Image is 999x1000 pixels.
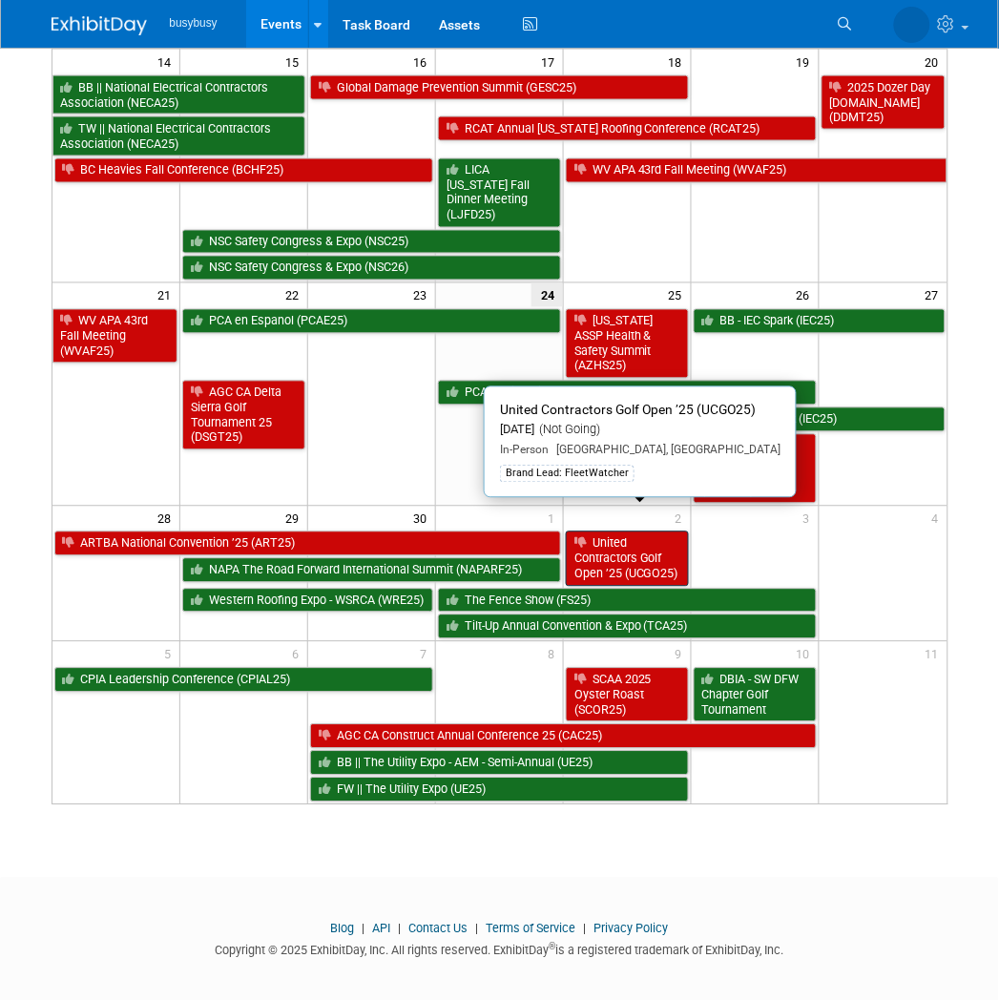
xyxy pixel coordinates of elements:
[156,283,179,307] span: 21
[182,309,561,334] a: PCA en Espanol (PCAE25)
[566,668,689,722] a: SCAA 2025 Oyster Roast (SCOR25)
[674,507,691,531] span: 2
[500,423,780,439] div: [DATE]
[182,589,433,614] a: Western Roofing Expo - WSRCA (WRE25)
[795,283,819,307] span: 26
[418,642,435,666] span: 7
[182,381,305,450] a: AGC CA Delta Sierra Golf Tournament 25 (DSGT25)
[801,507,819,531] span: 3
[438,381,817,406] a: PCA Residential (PCAR25)
[438,158,561,228] a: LICA [US_STATE] Fall Dinner Meeting (LJFD25)
[283,283,307,307] span: 22
[822,75,946,130] a: 2025 Dozer Day [DOMAIN_NAME] (DDMT25)
[795,50,819,73] span: 19
[358,922,370,936] span: |
[924,642,947,666] span: 11
[54,531,562,556] a: ARTBA National Convention ’25 (ART25)
[579,922,592,936] span: |
[310,724,817,749] a: AGC CA Construct Annual Conference 25 (CAC25)
[539,50,563,73] span: 17
[310,75,689,100] a: Global Damage Prevention Summit (GESC25)
[394,922,406,936] span: |
[546,642,563,666] span: 8
[566,158,947,183] a: WV APA 43rd Fall Meeting (WVAF25)
[290,642,307,666] span: 6
[310,778,689,802] a: FW || The Utility Expo (UE25)
[534,423,600,437] span: (Not Going)
[310,751,689,776] a: BB || The Utility Expo - AEM - Semi-Annual (UE25)
[52,16,147,35] img: ExhibitDay
[546,507,563,531] span: 1
[373,922,391,936] a: API
[566,309,689,379] a: [US_STATE] ASSP Health & Safety Summit (AZHS25)
[170,16,218,30] span: busybusy
[674,642,691,666] span: 9
[924,283,947,307] span: 27
[54,158,434,183] a: BC Heavies Fall Conference (BCHF25)
[411,50,435,73] span: 16
[182,558,561,583] a: NAPA The Road Forward International Summit (NAPARF25)
[550,942,556,952] sup: ®
[566,531,689,586] a: United Contractors Golf Open ’25 (UCGO25)
[331,922,355,936] a: Blog
[156,507,179,531] span: 28
[924,50,947,73] span: 20
[411,507,435,531] span: 30
[549,444,780,457] span: [GEOGRAPHIC_DATA], [GEOGRAPHIC_DATA]
[500,403,756,418] span: United Contractors Golf Open ’25 (UCGO25)
[52,309,178,364] a: WV APA 43rd Fall Meeting (WVAF25)
[487,922,576,936] a: Terms of Service
[182,230,561,255] a: NSC Safety Congress & Expo (NSC25)
[162,642,179,666] span: 5
[594,922,669,936] a: Privacy Policy
[52,75,306,115] a: BB || National Electrical Contractors Association (NECA25)
[531,283,563,307] span: 24
[182,256,561,281] a: NSC Safety Congress & Expo (NSC26)
[667,50,691,73] span: 18
[409,922,468,936] a: Contact Us
[438,116,817,141] a: RCAT Annual [US_STATE] Roofing Conference (RCAT25)
[283,50,307,73] span: 15
[500,466,635,483] div: Brand Lead: FleetWatcher
[283,507,307,531] span: 29
[52,116,306,156] a: TW || National Electrical Contractors Association (NECA25)
[894,7,930,43] img: Braden Gillespie
[54,668,434,693] a: CPIA Leadership Conference (CPIAL25)
[471,922,484,936] span: |
[694,309,946,334] a: BB - IEC Spark (IEC25)
[156,50,179,73] span: 14
[438,589,817,614] a: The Fence Show (FS25)
[694,407,946,432] a: TW - IEC Spark (IEC25)
[411,283,435,307] span: 23
[694,668,817,722] a: DBIA - SW DFW Chapter Golf Tournament
[930,507,947,531] span: 4
[795,642,819,666] span: 10
[500,444,549,457] span: In-Person
[667,283,691,307] span: 25
[438,615,817,639] a: Tilt-Up Annual Convention & Expo (TCA25)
